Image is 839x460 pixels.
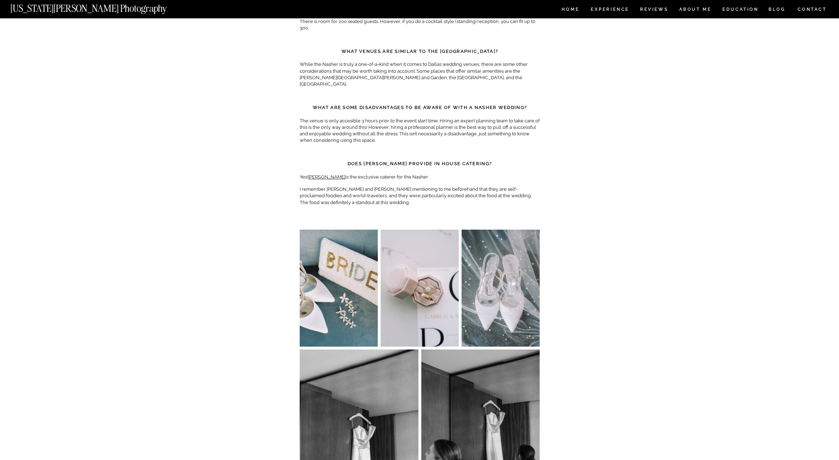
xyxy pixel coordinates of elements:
[768,7,786,13] a: BLOG
[348,161,492,166] strong: Does [PERSON_NAME] provide in house catering?
[300,186,540,206] p: I remember [PERSON_NAME] and [PERSON_NAME] mentioning to me beforehand that they are self-proclai...
[640,7,667,13] a: REVIEWS
[300,61,540,87] p: While the Nasher is truly a one-of-a-kind when it comes to Dallas wedding venues, there are some ...
[300,118,540,144] p: The venue is only accesible 3 hours prior to the event start time. Hiring an expert planning team...
[300,18,540,31] p: There is room for 200 seated guests. However, if you do a cocktail style (standing) reception, yo...
[722,7,759,13] a: EDUCATION
[797,5,827,13] a: CONTACT
[560,7,581,13] a: HOME
[679,7,712,13] a: ABOUT ME
[300,230,378,347] img: Nasher Sculpture Center Wedding
[300,174,540,180] p: Yes! is the exclusive caterer for the Nasher.
[341,49,498,54] strong: What venues are similar to the [GEOGRAPHIC_DATA]?
[591,7,629,13] a: Experience
[10,4,191,10] a: [US_STATE][PERSON_NAME] Photography
[313,105,527,110] strong: What are some disadvantages to be aware of with a Nasher wedding?
[308,174,345,180] a: [PERSON_NAME]
[383,5,457,11] strong: What is venue capacity?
